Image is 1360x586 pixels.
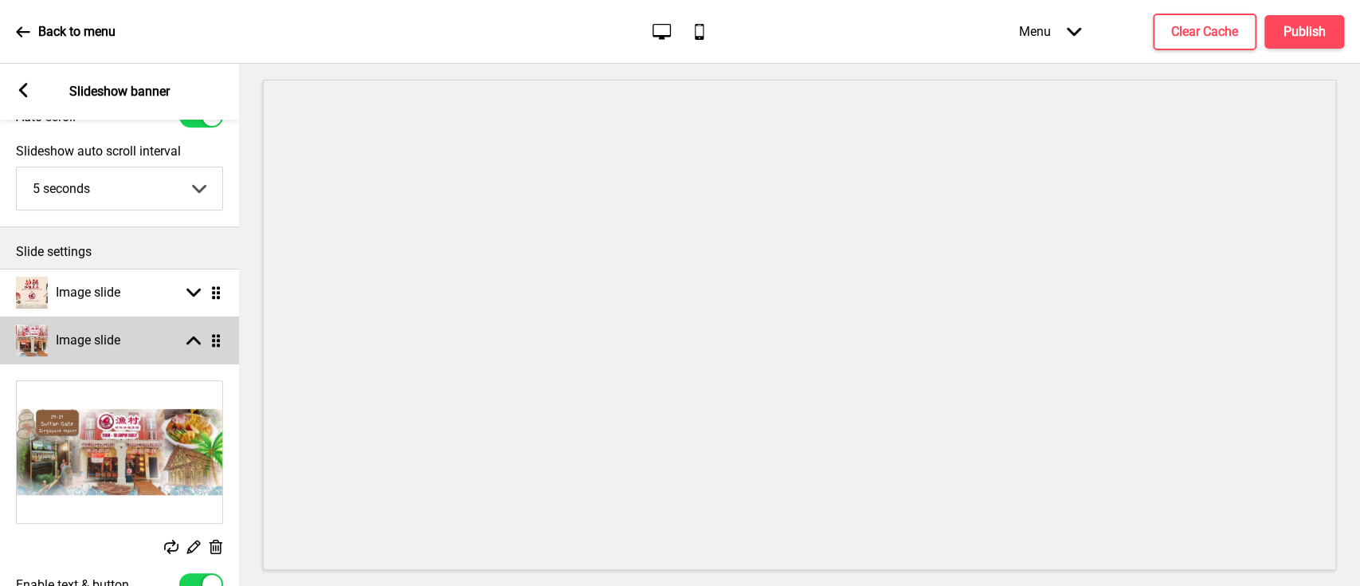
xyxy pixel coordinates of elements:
[69,83,170,100] p: Slideshow banner
[1153,14,1256,50] button: Clear Cache
[1003,8,1097,55] div: Menu
[38,23,116,41] p: Back to menu
[1284,23,1326,41] h4: Publish
[1264,15,1344,49] button: Publish
[16,243,223,261] p: Slide settings
[56,332,120,349] h4: Image slide
[1171,23,1238,41] h4: Clear Cache
[16,144,223,159] label: Slideshow auto scroll interval
[56,284,120,301] h4: Image slide
[16,10,116,53] a: Back to menu
[17,381,222,523] img: Image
